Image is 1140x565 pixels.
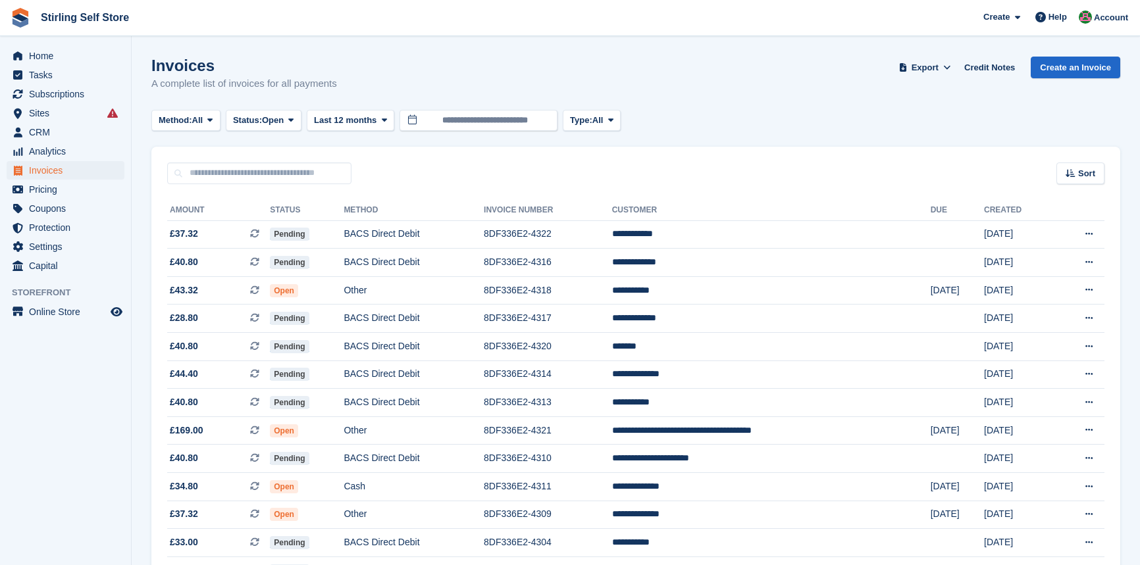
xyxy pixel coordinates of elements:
[984,501,1054,529] td: [DATE]
[1094,11,1128,24] span: Account
[151,110,220,132] button: Method: All
[1049,11,1067,24] span: Help
[170,507,198,521] span: £37.32
[192,114,203,127] span: All
[170,424,203,437] span: £169.00
[1031,57,1120,78] a: Create an Invoice
[270,312,309,325] span: Pending
[344,445,484,473] td: BACS Direct Debit
[12,286,131,299] span: Storefront
[912,61,939,74] span: Export
[170,311,198,325] span: £28.80
[931,473,984,501] td: [DATE]
[984,249,1054,277] td: [DATE]
[29,218,108,237] span: Protection
[29,104,108,122] span: Sites
[7,161,124,180] a: menu
[344,249,484,277] td: BACS Direct Debit
[484,249,612,277] td: 8DF336E2-4316
[484,501,612,529] td: 8DF336E2-4309
[170,283,198,297] span: £43.32
[170,535,198,549] span: £33.00
[151,76,337,91] p: A complete list of invoices for all payments
[612,200,931,221] th: Customer
[270,452,309,465] span: Pending
[484,220,612,249] td: 8DF336E2-4322
[7,303,124,321] a: menu
[7,180,124,199] a: menu
[29,180,108,199] span: Pricing
[109,304,124,320] a: Preview store
[29,66,108,84] span: Tasks
[984,473,1054,501] td: [DATE]
[984,333,1054,361] td: [DATE]
[484,445,612,473] td: 8DF336E2-4310
[1078,167,1095,180] span: Sort
[7,66,124,84] a: menu
[170,395,198,409] span: £40.80
[344,305,484,333] td: BACS Direct Debit
[170,451,198,465] span: £40.80
[344,333,484,361] td: BACS Direct Debit
[170,479,198,493] span: £34.80
[270,480,298,493] span: Open
[7,257,124,275] a: menu
[7,218,124,237] a: menu
[29,257,108,275] span: Capital
[151,57,337,74] h1: Invoices
[931,416,984,445] td: [DATE]
[11,8,30,28] img: stora-icon-8386f47178a22dfd0bd8f6a31ec36ba5ce8667c1dd55bd0f319d3a0aa187defe.svg
[984,276,1054,305] td: [DATE]
[344,473,484,501] td: Cash
[344,416,484,445] td: Other
[484,333,612,361] td: 8DF336E2-4320
[270,424,298,437] span: Open
[270,228,309,241] span: Pending
[7,199,124,218] a: menu
[344,200,484,221] th: Method
[984,305,1054,333] td: [DATE]
[484,276,612,305] td: 8DF336E2-4318
[7,142,124,160] a: menu
[29,237,108,256] span: Settings
[170,339,198,353] span: £40.80
[931,200,984,221] th: Due
[7,104,124,122] a: menu
[159,114,192,127] span: Method:
[170,227,198,241] span: £37.32
[226,110,301,132] button: Status: Open
[344,360,484,389] td: BACS Direct Debit
[484,389,612,417] td: 8DF336E2-4313
[984,360,1054,389] td: [DATE]
[270,200,344,221] th: Status
[484,529,612,557] td: 8DF336E2-4304
[984,416,1054,445] td: [DATE]
[484,473,612,501] td: 8DF336E2-4311
[314,114,376,127] span: Last 12 months
[570,114,592,127] span: Type:
[270,508,298,521] span: Open
[984,389,1054,417] td: [DATE]
[36,7,134,28] a: Stirling Self Store
[270,256,309,269] span: Pending
[7,47,124,65] a: menu
[931,276,984,305] td: [DATE]
[270,368,309,381] span: Pending
[7,123,124,141] a: menu
[344,220,484,249] td: BACS Direct Debit
[270,340,309,353] span: Pending
[344,501,484,529] td: Other
[344,389,484,417] td: BACS Direct Debit
[484,305,612,333] td: 8DF336E2-4317
[107,108,118,118] i: Smart entry sync failures have occurred
[170,367,198,381] span: £44.40
[984,445,1054,473] td: [DATE]
[262,114,284,127] span: Open
[29,303,108,321] span: Online Store
[167,200,270,221] th: Amount
[984,220,1054,249] td: [DATE]
[984,200,1054,221] th: Created
[29,142,108,160] span: Analytics
[29,85,108,103] span: Subscriptions
[931,501,984,529] td: [DATE]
